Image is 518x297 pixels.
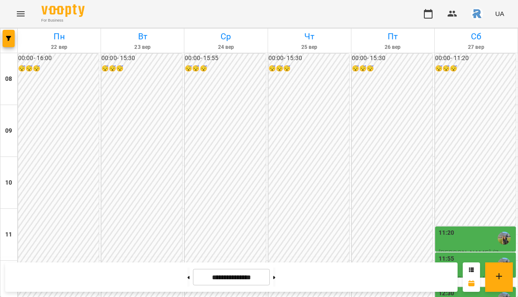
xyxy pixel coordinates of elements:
[101,54,182,63] h6: 00:00 - 15:30
[352,64,433,73] h6: 😴😴😴
[269,30,350,43] h6: Чт
[5,230,12,240] h6: 11
[435,64,516,73] h6: 😴😴😴
[102,43,183,51] h6: 23 вер
[18,64,99,73] h6: 😴😴😴
[495,9,504,18] span: UA
[5,178,12,188] h6: 10
[269,43,350,51] h6: 25 вер
[185,64,265,73] h6: 😴😴😴
[353,43,433,51] h6: 26 вер
[186,43,266,51] h6: 24 вер
[41,4,85,17] img: Voopty Logo
[41,18,85,23] span: For Business
[102,30,183,43] h6: Вт
[471,8,483,20] img: 4d5b4add5c842939a2da6fce33177f00.jpeg
[5,126,12,136] h6: 09
[19,43,99,51] h6: 22 вер
[352,54,433,63] h6: 00:00 - 15:30
[5,74,12,84] h6: 08
[436,43,516,51] h6: 27 вер
[439,254,455,264] label: 11:55
[19,30,99,43] h6: Пн
[498,232,511,245] img: Шамайло Наталія Миколаївна
[436,30,516,43] h6: Сб
[10,3,31,24] button: Menu
[101,64,182,73] h6: 😴😴😴
[353,30,433,43] h6: Пт
[268,54,349,63] h6: 00:00 - 15:30
[435,54,516,63] h6: 00:00 - 11:20
[492,6,508,22] button: UA
[185,54,265,63] h6: 00:00 - 15:55
[439,249,514,264] span: [PERSON_NAME] (7 років)
[18,54,99,63] h6: 00:00 - 16:00
[268,64,349,73] h6: 😴😴😴
[186,30,266,43] h6: Ср
[439,228,455,238] label: 11:20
